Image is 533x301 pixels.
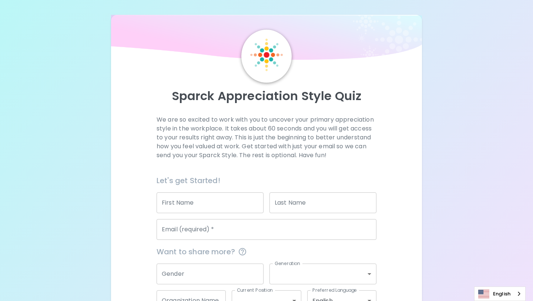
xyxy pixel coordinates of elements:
[157,175,376,186] h6: Let's get Started!
[275,260,300,267] label: Generation
[474,287,526,301] aside: Language selected: English
[312,287,357,293] label: Preferred Language
[238,247,247,256] svg: This information is completely confidential and only used for aggregated appreciation studies at ...
[475,287,525,301] a: English
[237,287,273,293] label: Current Position
[120,89,413,103] p: Sparck Appreciation Style Quiz
[157,115,376,160] p: We are so excited to work with you to uncover your primary appreciation style in the workplace. I...
[474,287,526,301] div: Language
[157,246,376,258] span: Want to share more?
[111,15,422,64] img: wave
[250,39,283,71] img: Sparck Logo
